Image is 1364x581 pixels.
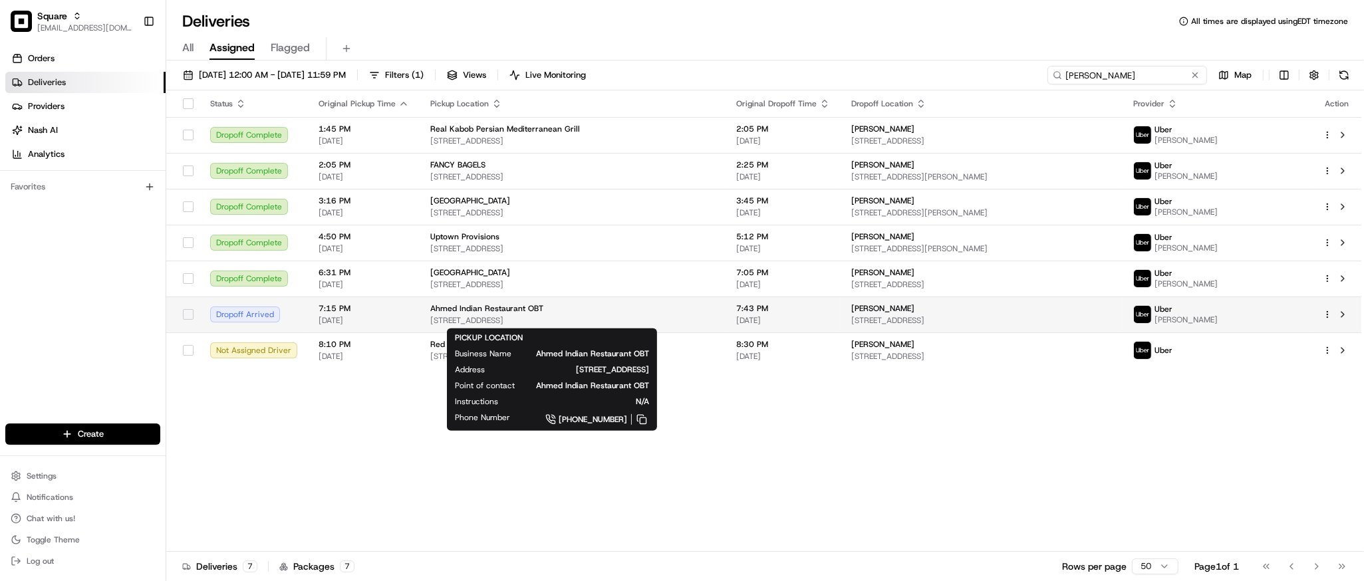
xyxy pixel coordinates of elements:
span: Point of contact [455,380,515,391]
span: Notifications [27,492,73,503]
img: uber-new-logo.jpeg [1134,162,1151,179]
a: 📗Knowledge Base [8,187,107,211]
button: Views [441,66,492,84]
a: [PHONE_NUMBER] [531,412,649,427]
span: Uber [1155,345,1172,356]
span: 2:25 PM [736,160,830,170]
span: Settings [27,471,57,481]
span: Pylon [132,225,161,235]
span: [STREET_ADDRESS] [851,136,1112,146]
div: Deliveries [182,560,257,573]
img: uber-new-logo.jpeg [1134,270,1151,287]
span: Filters [385,69,424,81]
a: Analytics [5,144,166,165]
span: Instructions [455,396,498,407]
span: Address [455,364,485,375]
span: Real Kabob Persian Mediterranean Grill [430,124,580,134]
div: Start new chat [45,127,218,140]
span: Deliveries [28,76,66,88]
span: N/A [519,396,649,407]
span: [PERSON_NAME] [1155,171,1218,181]
span: Red Engine Brewing Company [430,339,543,350]
div: 7 [243,560,257,572]
span: Uber [1155,160,1172,171]
span: [PERSON_NAME] [1155,135,1218,146]
div: 💻 [112,194,123,205]
div: Page 1 of 1 [1194,560,1239,573]
span: [STREET_ADDRESS][PERSON_NAME] [851,207,1112,218]
span: Uber [1155,196,1172,207]
span: Orders [28,53,55,64]
span: [PERSON_NAME] [851,124,914,134]
button: [DATE] 12:00 AM - [DATE] 11:59 PM [177,66,352,84]
span: 8:10 PM [319,339,409,350]
span: 2:05 PM [319,160,409,170]
div: 📗 [13,194,24,205]
span: All [182,40,194,56]
span: [PERSON_NAME] [1155,279,1218,289]
button: Filters(1) [363,66,430,84]
span: 8:30 PM [736,339,830,350]
span: Nash AI [28,124,58,136]
span: [PERSON_NAME] [851,267,914,278]
span: Flagged [271,40,310,56]
span: Uber [1155,268,1172,279]
span: [PHONE_NUMBER] [559,414,627,425]
span: [GEOGRAPHIC_DATA] [430,195,510,206]
span: [STREET_ADDRESS] [430,243,715,254]
img: Square [11,11,32,32]
span: [STREET_ADDRESS] [430,279,715,290]
span: Live Monitoring [525,69,586,81]
span: API Documentation [126,193,213,206]
div: Packages [279,560,354,573]
span: [PERSON_NAME] [1155,207,1218,217]
span: [DATE] [319,279,409,290]
span: [STREET_ADDRESS][PERSON_NAME] [851,243,1112,254]
span: 6:31 PM [319,267,409,278]
input: Clear [35,86,219,100]
span: [STREET_ADDRESS] [851,315,1112,326]
span: Providers [28,100,65,112]
span: Chat with us! [27,513,75,524]
span: 7:15 PM [319,303,409,314]
span: 3:16 PM [319,195,409,206]
span: [DATE] [319,207,409,218]
span: [STREET_ADDRESS] [506,364,649,375]
img: uber-new-logo.jpeg [1134,342,1151,359]
button: Notifications [5,488,160,507]
span: [STREET_ADDRESS] [430,136,715,146]
span: 7:43 PM [736,303,830,314]
h1: Deliveries [182,11,250,32]
button: Live Monitoring [503,66,592,84]
span: 3:45 PM [736,195,830,206]
span: Dropoff Location [851,98,913,109]
span: [DATE] [319,172,409,182]
button: SquareSquare[EMAIL_ADDRESS][DOMAIN_NAME] [5,5,138,37]
button: Chat with us! [5,509,160,528]
span: [DATE] [736,279,830,290]
div: Action [1323,98,1351,109]
span: [STREET_ADDRESS] [430,207,715,218]
a: Providers [5,96,166,117]
span: Phone Number [455,412,510,423]
img: 1736555255976-a54dd68f-1ca7-489b-9aae-adbdc363a1c4 [13,127,37,151]
a: 💻API Documentation [107,187,219,211]
button: Log out [5,552,160,570]
span: [STREET_ADDRESS] [851,351,1112,362]
span: [DATE] [319,315,409,326]
button: Square [37,9,67,23]
span: 4:50 PM [319,231,409,242]
span: Analytics [28,148,65,160]
span: [DATE] [736,351,830,362]
img: Nash [13,13,40,40]
span: Provider [1133,98,1164,109]
span: [STREET_ADDRESS] [851,279,1112,290]
span: Assigned [209,40,255,56]
span: 1:45 PM [319,124,409,134]
span: Views [463,69,486,81]
div: Favorites [5,176,160,197]
span: Knowledge Base [27,193,102,206]
a: Nash AI [5,120,166,141]
span: Original Dropoff Time [736,98,817,109]
span: Ahmed Indian Restaurant OBT [430,303,543,314]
